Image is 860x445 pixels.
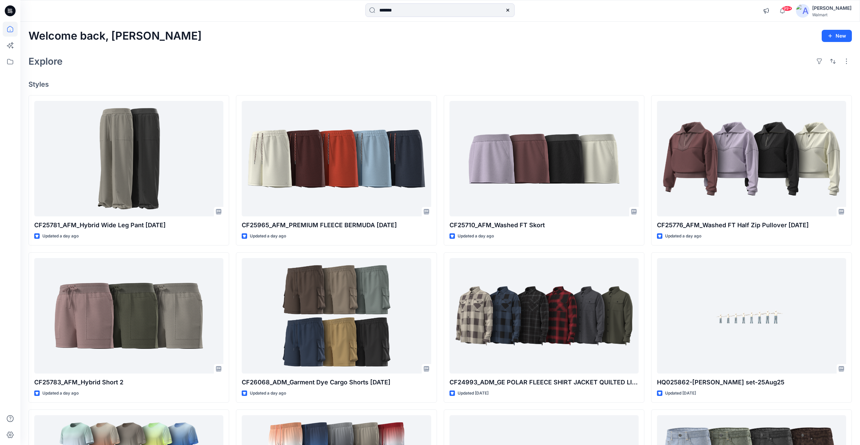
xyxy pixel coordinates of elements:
[812,12,852,17] div: Walmart
[665,233,701,240] p: Updated a day ago
[665,390,696,397] p: Updated [DATE]
[449,378,639,387] p: CF24993_ADM_GE POLAR FLEECE SHIRT JACKET QUILTED LINING
[250,233,286,240] p: Updated a day ago
[242,101,431,216] a: CF25965_AFM_PREMIUM FLEECE BERMUDA 24JUL25
[458,390,488,397] p: Updated [DATE]
[242,220,431,230] p: CF25965_AFM_PREMIUM FLEECE BERMUDA [DATE]
[28,80,852,88] h4: Styles
[449,101,639,216] a: CF25710_AFM_Washed FT Skort
[782,6,792,11] span: 99+
[242,258,431,374] a: CF26068_ADM_Garment Dye Cargo Shorts 28AUG25
[34,258,223,374] a: CF25783_AFM_Hybrid Short 2
[657,101,846,216] a: CF25776_AFM_Washed FT Half Zip Pullover 26JUL25
[34,378,223,387] p: CF25783_AFM_Hybrid Short 2
[250,390,286,397] p: Updated a day ago
[657,220,846,230] p: CF25776_AFM_Washed FT Half Zip Pullover [DATE]
[796,4,809,18] img: avatar
[34,220,223,230] p: CF25781_AFM_Hybrid Wide Leg Pant [DATE]
[449,258,639,374] a: CF24993_ADM_GE POLAR FLEECE SHIRT JACKET QUILTED LINING
[28,56,63,67] h2: Explore
[42,233,79,240] p: Updated a day ago
[822,30,852,42] button: New
[28,30,202,42] h2: Welcome back, [PERSON_NAME]
[34,101,223,216] a: CF25781_AFM_Hybrid Wide Leg Pant 24JUL25
[657,378,846,387] p: HQ025862-[PERSON_NAME] set-25Aug25
[42,390,79,397] p: Updated a day ago
[449,220,639,230] p: CF25710_AFM_Washed FT Skort
[657,258,846,374] a: HQ025862-BAGGY DENIM JEAN-Size set-25Aug25
[242,378,431,387] p: CF26068_ADM_Garment Dye Cargo Shorts [DATE]
[458,233,494,240] p: Updated a day ago
[812,4,852,12] div: [PERSON_NAME]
